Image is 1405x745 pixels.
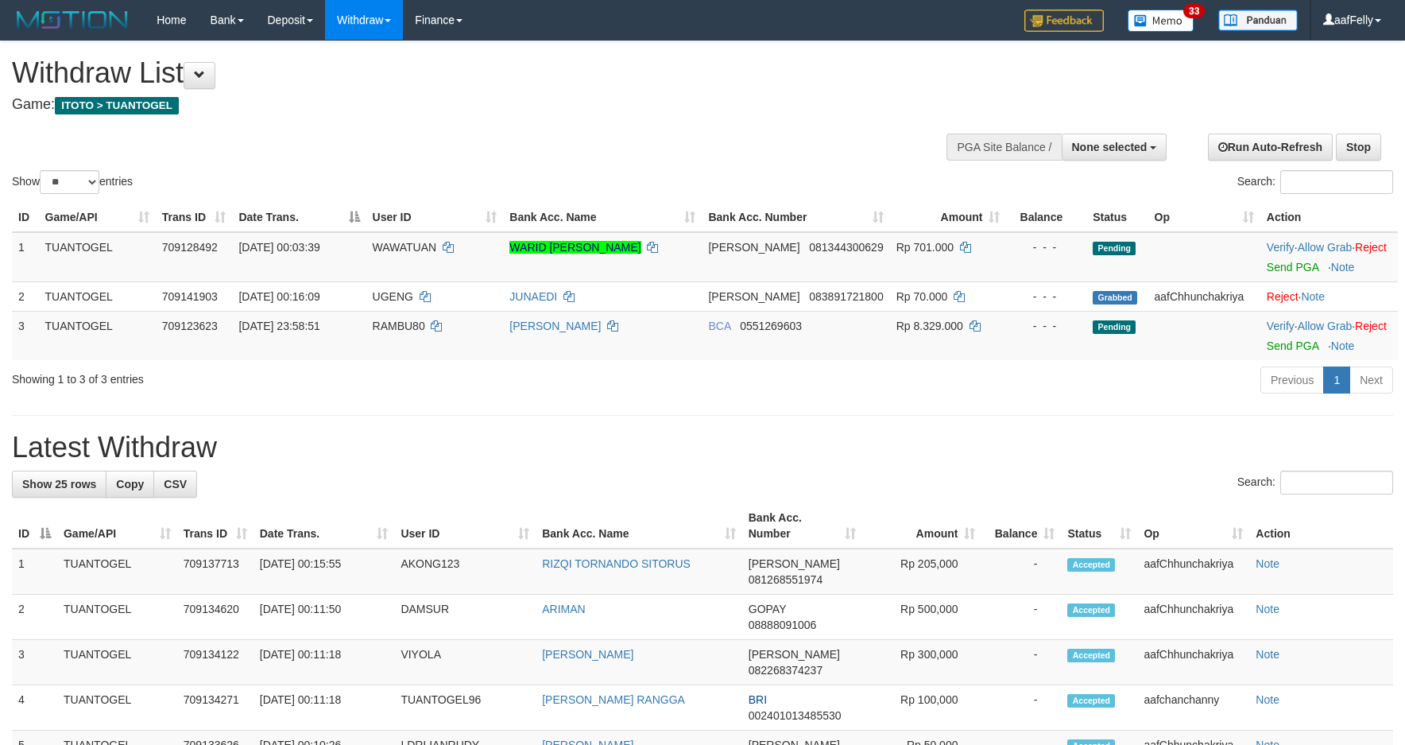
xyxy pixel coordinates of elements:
a: Note [1301,290,1325,303]
span: Rp 701.000 [896,241,954,254]
img: Feedback.jpg [1024,10,1104,32]
th: Date Trans.: activate to sort column descending [232,203,366,232]
div: Showing 1 to 3 of 3 entries [12,365,574,387]
td: 3 [12,311,39,360]
a: Reject [1355,320,1387,332]
td: Rp 100,000 [862,685,982,731]
span: [PERSON_NAME] [708,290,799,303]
span: BCA [708,320,730,332]
td: TUANTOGEL [57,549,177,595]
span: Copy 082268374237 to clipboard [749,664,822,677]
td: 2 [12,595,57,640]
td: DAMSUR [394,595,536,640]
span: Accepted [1067,558,1115,572]
span: Copy 081268551974 to clipboard [749,573,822,586]
span: None selected [1072,141,1148,153]
td: TUANTOGEL [57,685,177,731]
span: 709141903 [162,290,218,303]
span: Accepted [1067,649,1115,662]
h1: Withdraw List [12,57,921,89]
th: Bank Acc. Name: activate to sort column ascending [503,203,702,232]
th: User ID: activate to sort column ascending [394,503,536,549]
span: [DATE] 00:16:09 [238,290,319,303]
a: Reject [1267,290,1299,303]
h1: Latest Withdraw [12,432,1393,464]
button: None selected [1062,134,1167,161]
td: Rp 500,000 [862,595,982,640]
th: Op: activate to sort column ascending [1148,203,1260,232]
a: Allow Grab [1298,320,1352,332]
a: Note [1256,557,1279,570]
th: Bank Acc. Name: activate to sort column ascending [536,503,742,549]
div: - - - [1012,289,1080,305]
span: Copy 081344300629 to clipboard [809,241,883,254]
a: Note [1256,693,1279,706]
a: ARIMAN [542,603,585,615]
a: JUNAEDI [509,290,557,303]
a: 1 [1323,367,1350,394]
th: Date Trans.: activate to sort column ascending [254,503,395,549]
select: Showentries [40,170,99,194]
span: · [1298,320,1355,332]
td: 3 [12,640,57,685]
td: 1 [12,232,39,282]
span: Show 25 rows [22,478,96,491]
span: Accepted [1067,694,1115,708]
span: RAMBU80 [373,320,425,332]
td: TUANTOGEL [57,640,177,685]
td: aafChhunchakriya [1148,281,1260,311]
span: BRI [749,693,767,706]
span: 33 [1183,4,1205,18]
span: 709128492 [162,241,218,254]
span: Copy [116,478,144,491]
a: CSV [153,471,197,498]
th: Action [1249,503,1393,549]
a: Note [1256,648,1279,661]
a: Note [1331,340,1355,352]
a: [PERSON_NAME] [509,320,601,332]
th: Balance [1006,203,1086,232]
td: aafChhunchakriya [1137,595,1249,640]
a: Verify [1267,241,1295,254]
span: UGENG [373,290,413,303]
th: Trans ID: activate to sort column ascending [156,203,233,232]
th: Game/API: activate to sort column ascending [39,203,156,232]
td: 4 [12,685,57,731]
td: - [981,595,1061,640]
label: Show entries [12,170,133,194]
a: Copy [106,471,154,498]
td: - [981,640,1061,685]
td: aafChhunchakriya [1137,549,1249,595]
span: Copy 002401013485530 to clipboard [749,709,842,722]
td: aafChhunchakriya [1137,640,1249,685]
a: Send PGA [1267,261,1318,274]
div: - - - [1012,318,1080,334]
td: 709134122 [177,640,254,685]
td: 709137713 [177,549,254,595]
span: Pending [1093,320,1136,334]
span: GOPAY [749,603,786,615]
span: Rp 8.329.000 [896,320,963,332]
label: Search: [1237,471,1393,495]
th: Bank Acc. Number: activate to sort column ascending [702,203,889,232]
a: Send PGA [1267,340,1318,352]
a: [PERSON_NAME] [542,648,633,661]
a: Note [1256,603,1279,615]
label: Search: [1237,170,1393,194]
td: [DATE] 00:11:50 [254,595,395,640]
td: [DATE] 00:15:55 [254,549,395,595]
span: · [1298,241,1355,254]
th: Game/API: activate to sort column ascending [57,503,177,549]
td: 1 [12,549,57,595]
a: [PERSON_NAME] RANGGA [542,693,685,706]
a: WARID [PERSON_NAME] [509,241,641,254]
td: TUANTOGEL [39,311,156,360]
span: Rp 70.000 [896,290,948,303]
span: Pending [1093,242,1136,255]
span: Copy 08888091006 to clipboard [749,619,817,631]
td: VIYOLA [394,640,536,685]
th: ID [12,203,39,232]
td: Rp 205,000 [862,549,982,595]
a: Previous [1260,367,1324,394]
input: Search: [1280,471,1393,495]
